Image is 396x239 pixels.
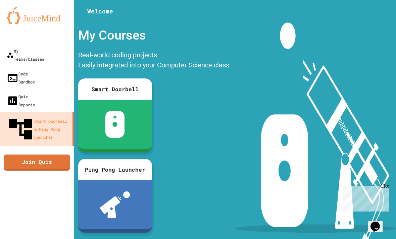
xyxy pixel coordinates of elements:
img: logo-orange.svg [7,7,67,24]
a: Join Quiz [4,155,70,171]
div: Smart Doorbell [78,78,152,100]
div: Code Sandbox [7,70,35,86]
img: sdb-white.svg [105,111,125,138]
img: ppl-with-ball.png [100,191,130,218]
div: Real-world coding projects. Easily integrated into your Computer Science class. [75,48,234,73]
iframe: chat widget [368,212,389,232]
div: Ping Pong Launcher [78,159,152,180]
div: Smart Doorbell & Ping Pong Launcher [7,115,70,143]
iframe: chat widget [340,183,389,212]
div: My Courses [75,22,234,48]
div: Quiz Reports [7,93,35,109]
div: My Teams/Classes [7,47,44,63]
div: Chat with us now!Close [3,3,46,43]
